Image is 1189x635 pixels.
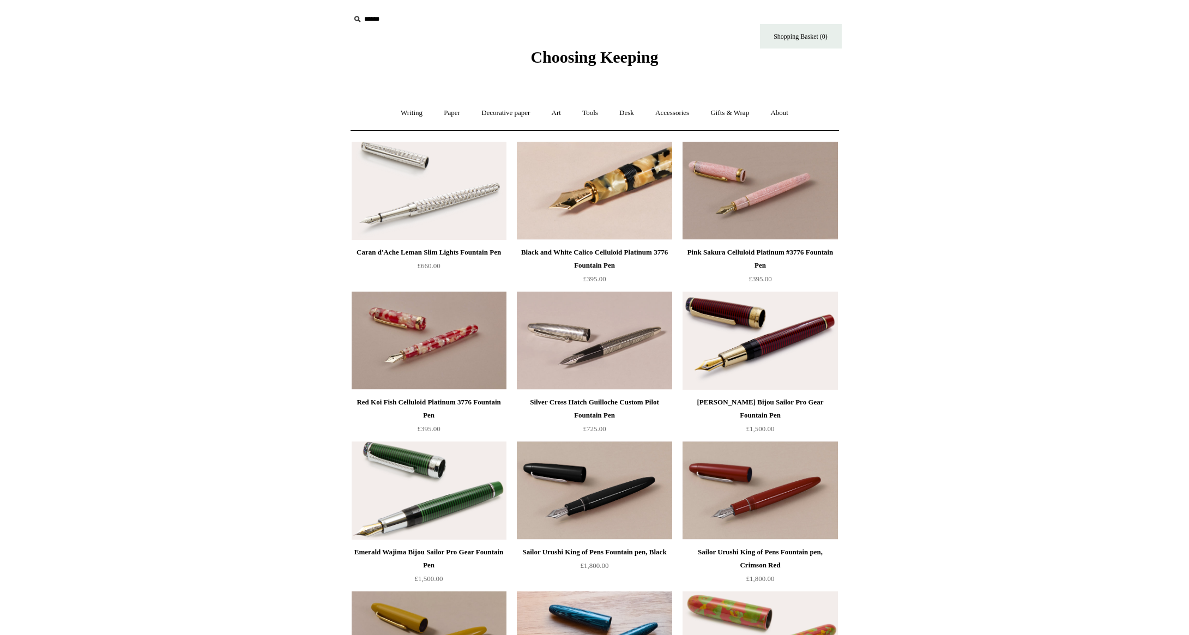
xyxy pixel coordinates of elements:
[352,442,506,540] img: Emerald Wajima Bijou Sailor Pro Gear Fountain Pen
[701,99,759,128] a: Gifts & Wrap
[517,442,672,540] img: Sailor Urushi King of Pens Fountain pen, Black
[746,425,775,433] span: £1,500.00
[683,142,837,240] a: Pink Sakura Celluloid Platinum #3776 Fountain Pen Pink Sakura Celluloid Platinum #3776 Fountain Pen
[683,246,837,291] a: Pink Sakura Celluloid Platinum #3776 Fountain Pen £395.00
[354,396,504,422] div: Red Koi Fish Celluloid Platinum 3776 Fountain Pen
[352,442,506,540] a: Emerald Wajima Bijou Sailor Pro Gear Fountain Pen Emerald Wajima Bijou Sailor Pro Gear Fountain Pen
[685,546,835,572] div: Sailor Urushi King of Pens Fountain pen, Crimson Red
[583,425,606,433] span: £725.00
[583,275,606,283] span: £395.00
[581,561,609,570] span: £1,800.00
[520,246,669,272] div: Black and White Calico Celluloid Platinum 3776 Fountain Pen
[645,99,699,128] a: Accessories
[415,574,443,583] span: £1,500.00
[352,142,506,240] img: Caran d'Ache Leman Slim Lights Fountain Pen
[391,99,432,128] a: Writing
[354,546,504,572] div: Emerald Wajima Bijou Sailor Pro Gear Fountain Pen
[517,442,672,540] a: Sailor Urushi King of Pens Fountain pen, Black Sailor Urushi King of Pens Fountain pen, Black
[517,142,672,240] a: Black and White Calico Celluloid Platinum 3776 Fountain Pen Black and White Calico Celluloid Plat...
[683,442,837,540] a: Sailor Urushi King of Pens Fountain pen, Crimson Red Sailor Urushi King of Pens Fountain pen, Cri...
[517,292,672,390] img: Silver Cross Hatch Guilloche Custom Pilot Fountain Pen
[746,574,775,583] span: £1,800.00
[609,99,644,128] a: Desk
[352,142,506,240] a: Caran d'Ache Leman Slim Lights Fountain Pen Caran d'Ache Leman Slim Lights Fountain Pen
[761,99,798,128] a: About
[517,546,672,590] a: Sailor Urushi King of Pens Fountain pen, Black £1,800.00
[685,396,835,422] div: [PERSON_NAME] Bijou Sailor Pro Gear Fountain Pen
[683,396,837,440] a: [PERSON_NAME] Bijou Sailor Pro Gear Fountain Pen £1,500.00
[517,142,672,240] img: Black and White Calico Celluloid Platinum 3776 Fountain Pen
[520,546,669,559] div: Sailor Urushi King of Pens Fountain pen, Black
[530,57,658,64] a: Choosing Keeping
[683,546,837,590] a: Sailor Urushi King of Pens Fountain pen, Crimson Red £1,800.00
[572,99,608,128] a: Tools
[683,442,837,540] img: Sailor Urushi King of Pens Fountain pen, Crimson Red
[520,396,669,422] div: Silver Cross Hatch Guilloche Custom Pilot Fountain Pen
[517,246,672,291] a: Black and White Calico Celluloid Platinum 3776 Fountain Pen £395.00
[683,292,837,390] img: Ruby Wajima Bijou Sailor Pro Gear Fountain Pen
[352,292,506,390] img: Red Koi Fish Celluloid Platinum 3776 Fountain Pen
[354,246,504,259] div: Caran d'Ache Leman Slim Lights Fountain Pen
[352,246,506,291] a: Caran d'Ache Leman Slim Lights Fountain Pen £660.00
[683,142,837,240] img: Pink Sakura Celluloid Platinum #3776 Fountain Pen
[530,48,658,66] span: Choosing Keeping
[749,275,771,283] span: £395.00
[683,292,837,390] a: Ruby Wajima Bijou Sailor Pro Gear Fountain Pen Ruby Wajima Bijou Sailor Pro Gear Fountain Pen
[517,292,672,390] a: Silver Cross Hatch Guilloche Custom Pilot Fountain Pen Silver Cross Hatch Guilloche Custom Pilot ...
[352,546,506,590] a: Emerald Wajima Bijou Sailor Pro Gear Fountain Pen £1,500.00
[542,99,571,128] a: Art
[517,396,672,440] a: Silver Cross Hatch Guilloche Custom Pilot Fountain Pen £725.00
[472,99,540,128] a: Decorative paper
[417,425,440,433] span: £395.00
[434,99,470,128] a: Paper
[417,262,440,270] span: £660.00
[685,246,835,272] div: Pink Sakura Celluloid Platinum #3776 Fountain Pen
[352,396,506,440] a: Red Koi Fish Celluloid Platinum 3776 Fountain Pen £395.00
[352,292,506,390] a: Red Koi Fish Celluloid Platinum 3776 Fountain Pen Red Koi Fish Celluloid Platinum 3776 Fountain Pen
[760,24,842,49] a: Shopping Basket (0)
